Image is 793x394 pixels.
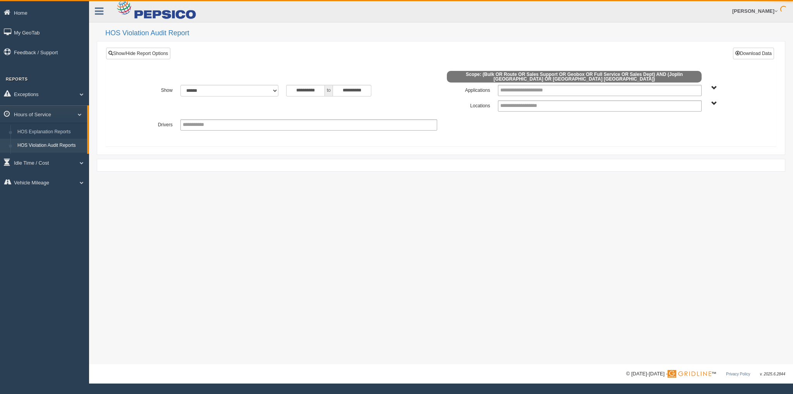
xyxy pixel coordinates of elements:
[626,370,785,378] div: © [DATE]-[DATE] - ™
[105,29,785,37] h2: HOS Violation Audit Report
[726,372,750,376] a: Privacy Policy
[325,85,333,96] span: to
[14,125,87,139] a: HOS Explanation Reports
[106,48,170,59] a: Show/Hide Report Options
[14,139,87,153] a: HOS Violation Audit Reports
[14,153,87,167] a: HOS Violations
[447,71,702,83] span: Scope: (Bulk OR Route OR Sales Support OR Geobox OR Full Service OR Sales Dept) AND (Joplin [GEOG...
[760,372,785,376] span: v. 2025.6.2844
[124,119,177,129] label: Drivers
[441,100,494,110] label: Locations
[668,370,711,378] img: Gridline
[733,48,774,59] button: Download Data
[124,85,177,94] label: Show
[441,85,494,94] label: Applications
